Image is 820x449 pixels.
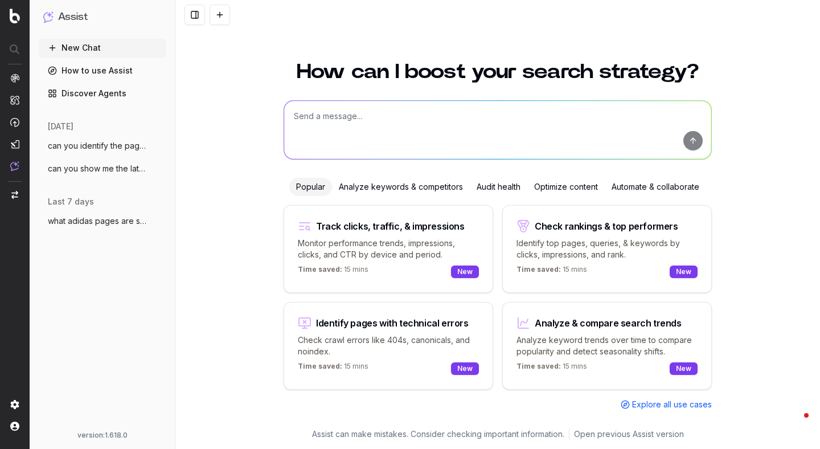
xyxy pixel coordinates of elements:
img: My account [10,422,19,431]
a: Open previous Assist version [574,428,684,440]
p: Monitor performance trends, impressions, clicks, and CTR by device and period. [298,238,479,260]
div: Automate & collaborate [605,178,706,196]
img: Analytics [10,74,19,83]
div: Analyze keywords & competitors [332,178,470,196]
h1: Assist [58,9,88,25]
img: Intelligence [10,95,19,105]
span: [DATE] [48,121,73,132]
p: 15 mins [516,265,587,279]
div: Popular [289,178,332,196]
p: Identify top pages, queries, & keywords by clicks, impressions, and rank. [516,238,698,260]
a: How to use Assist [39,62,166,80]
span: can you show me the latest trends for me [48,163,148,174]
iframe: Intercom live chat [781,410,809,438]
span: Time saved: [516,362,561,370]
img: Assist [43,11,54,22]
div: Analyze & compare search trends [535,319,682,328]
h1: How can I boost your search strategy? [284,62,712,82]
p: 15 mins [298,362,368,375]
button: what adidas pages are showing up in chat [39,212,166,230]
span: Time saved: [298,265,342,274]
p: Check crawl errors like 404s, canonicals, and noindex. [298,334,479,357]
span: Explore all use cases [632,399,712,410]
div: Track clicks, traffic, & impressions [316,222,465,231]
div: version: 1.618.0 [43,431,162,440]
a: Discover Agents [39,84,166,103]
p: Assist can make mistakes. Consider checking important information. [312,428,564,440]
img: Assist [10,161,19,171]
img: Botify logo [10,9,20,23]
div: New [670,266,698,278]
img: Activation [10,117,19,127]
div: New [451,362,479,375]
img: Switch project [11,191,18,199]
span: can you identify the pages that do not h [48,140,148,152]
span: Time saved: [298,362,342,370]
p: 15 mins [298,265,368,279]
div: Check rankings & top performers [535,222,678,231]
div: Identify pages with technical errors [316,319,469,328]
button: New Chat [39,39,166,57]
p: Analyze keyword trends over time to compare popularity and detect seasonality shifts. [516,334,698,357]
button: Assist [43,9,162,25]
div: Audit health [470,178,527,196]
div: New [670,362,698,375]
a: Explore all use cases [621,399,712,410]
span: last 7 days [48,196,94,207]
img: Setting [10,400,19,409]
span: Time saved: [516,265,561,274]
div: New [451,266,479,278]
div: Optimize content [527,178,605,196]
span: what adidas pages are showing up in chat [48,215,148,227]
img: Studio [10,140,19,149]
button: can you identify the pages that do not h [39,137,166,155]
p: 15 mins [516,362,587,375]
button: can you show me the latest trends for me [39,160,166,178]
